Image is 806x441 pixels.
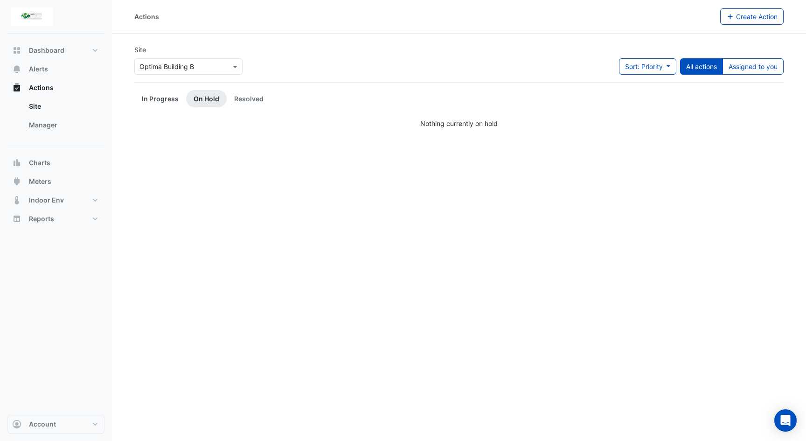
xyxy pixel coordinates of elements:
span: Actions [29,83,54,92]
a: Resolved [227,90,271,107]
a: On Hold [186,90,227,107]
div: Actions [7,97,104,138]
img: Company Logo [11,7,53,26]
button: Reports [7,210,104,228]
button: Alerts [7,60,104,78]
a: Site [21,97,104,116]
button: Meters [7,172,104,191]
label: Site [134,45,146,55]
app-icon: Indoor Env [12,196,21,205]
div: Nothing currently on hold [134,119,784,128]
button: Create Action [720,8,784,25]
span: Dashboard [29,46,64,55]
app-icon: Actions [12,83,21,92]
span: Create Action [736,13,778,21]
app-icon: Meters [12,177,21,186]
app-icon: Alerts [12,64,21,74]
button: Assigned to you [723,58,784,75]
button: Indoor Env [7,191,104,210]
span: Meters [29,177,51,186]
button: Actions [7,78,104,97]
span: Charts [29,158,50,168]
a: In Progress [134,90,186,107]
div: Actions [134,12,159,21]
button: All actions [680,58,723,75]
span: Alerts [29,64,48,74]
span: Reports [29,214,54,224]
span: Sort: Priority [625,63,663,70]
button: Charts [7,154,104,172]
app-icon: Dashboard [12,46,21,55]
span: Indoor Env [29,196,64,205]
a: Manager [21,116,104,134]
app-icon: Reports [12,214,21,224]
span: Account [29,420,56,429]
button: Account [7,415,104,434]
button: Dashboard [7,41,104,60]
div: Open Intercom Messenger [774,409,797,432]
button: Sort: Priority [619,58,676,75]
app-icon: Charts [12,158,21,168]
